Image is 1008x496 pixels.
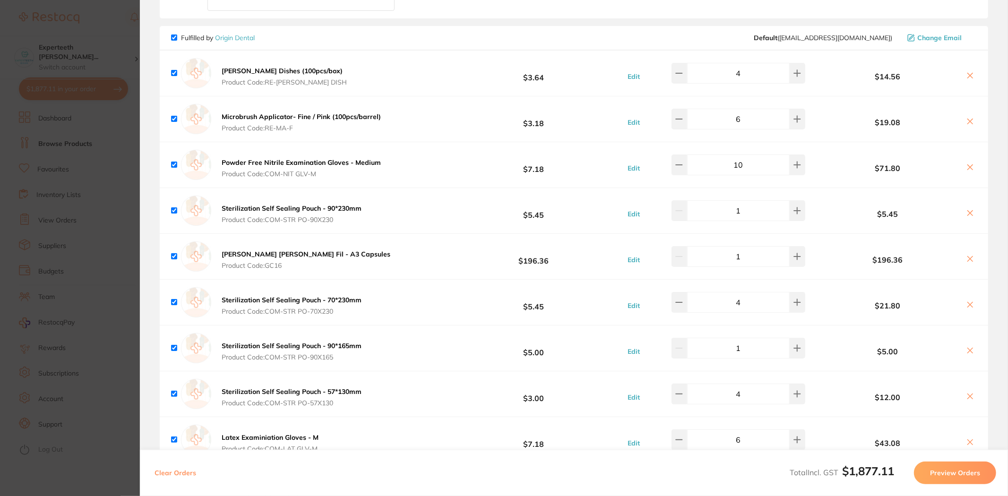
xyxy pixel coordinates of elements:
button: Powder Free Nitrile Examination Gloves - Medium Product Code:COM-NIT GLV-M [219,158,384,178]
b: Latex Examiniation Gloves - M [222,433,319,442]
span: Product Code: COM-STR PO-90X165 [222,353,362,361]
button: Preview Orders [914,462,996,484]
b: $19.08 [816,118,960,127]
button: Edit [625,164,643,172]
b: Sterilization Self Sealing Pouch - 90*230mm [222,204,362,213]
img: empty.jpg [181,196,211,226]
span: Product Code: COM-NIT GLV-M [222,170,381,178]
span: Product Code: RE-MA-F [222,124,381,132]
img: empty.jpg [181,241,211,272]
span: Product Code: RE-[PERSON_NAME] DISH [222,78,347,86]
b: $7.18 [453,156,614,173]
img: empty.jpg [181,58,211,88]
b: $43.08 [816,439,960,447]
a: Origin Dental [215,34,255,42]
button: Sterilization Self Sealing Pouch - 70*230mm Product Code:COM-STR PO-70X230 [219,296,364,316]
img: empty.jpg [181,333,211,363]
b: Powder Free Nitrile Examination Gloves - Medium [222,158,381,167]
button: Edit [625,72,643,81]
span: Product Code: COM-STR PO-70X230 [222,308,362,315]
b: $5.45 [453,293,614,311]
span: Product Code: GC16 [222,262,390,269]
button: Change Email [905,34,977,42]
b: Sterilization Self Sealing Pouch - 70*230mm [222,296,362,304]
b: $5.00 [453,339,614,357]
span: info@origindental.com.au [754,34,892,42]
button: Sterilization Self Sealing Pouch - 90*165mm Product Code:COM-STR PO-90X165 [219,342,364,361]
button: Edit [625,347,643,356]
button: Microbrush Applicator- Fine / Pink (100pcs/barrel) Product Code:RE-MA-F [219,112,384,132]
b: $21.80 [816,301,960,310]
b: $3.00 [453,385,614,402]
b: $5.45 [816,210,960,218]
img: empty.jpg [181,150,211,180]
span: Total Incl. GST [790,468,894,477]
img: empty.jpg [181,379,211,409]
b: $7.18 [453,431,614,448]
b: $5.45 [453,202,614,219]
button: Sterilization Self Sealing Pouch - 57*130mm Product Code:COM-STR PO-57X130 [219,387,364,407]
img: empty.jpg [181,287,211,317]
b: [PERSON_NAME] [PERSON_NAME] Fil - A3 Capsules [222,250,390,258]
p: Fulfilled by [181,34,255,42]
b: $196.36 [453,248,614,265]
img: empty.jpg [181,104,211,134]
button: Edit [625,118,643,127]
b: $14.56 [816,72,960,81]
button: [PERSON_NAME] [PERSON_NAME] Fil - A3 Capsules Product Code:GC16 [219,250,393,270]
b: $3.18 [453,110,614,128]
button: Edit [625,301,643,310]
button: Latex Examiniation Gloves - M Product Code:COM-LAT GLV-M [219,433,321,453]
img: empty.jpg [181,425,211,455]
button: Edit [625,393,643,402]
b: $12.00 [816,393,960,402]
span: Product Code: COM-STR PO-57X130 [222,399,362,407]
span: Product Code: COM-STR PO-90X230 [222,216,362,223]
button: Edit [625,256,643,264]
button: Sterilization Self Sealing Pouch - 90*230mm Product Code:COM-STR PO-90X230 [219,204,364,224]
b: Microbrush Applicator- Fine / Pink (100pcs/barrel) [222,112,381,121]
button: [PERSON_NAME] Dishes (100pcs/box) Product Code:RE-[PERSON_NAME] DISH [219,67,350,86]
b: Sterilization Self Sealing Pouch - 57*130mm [222,387,362,396]
button: Clear Orders [152,462,199,484]
span: Product Code: COM-LAT GLV-M [222,445,319,453]
b: $1,877.11 [842,464,894,478]
b: $196.36 [816,256,960,264]
button: Edit [625,210,643,218]
button: Edit [625,439,643,447]
b: $71.80 [816,164,960,172]
span: Change Email [917,34,962,42]
b: $5.00 [816,347,960,356]
b: [PERSON_NAME] Dishes (100pcs/box) [222,67,343,75]
b: Default [754,34,777,42]
b: $3.64 [453,64,614,82]
b: Sterilization Self Sealing Pouch - 90*165mm [222,342,362,350]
